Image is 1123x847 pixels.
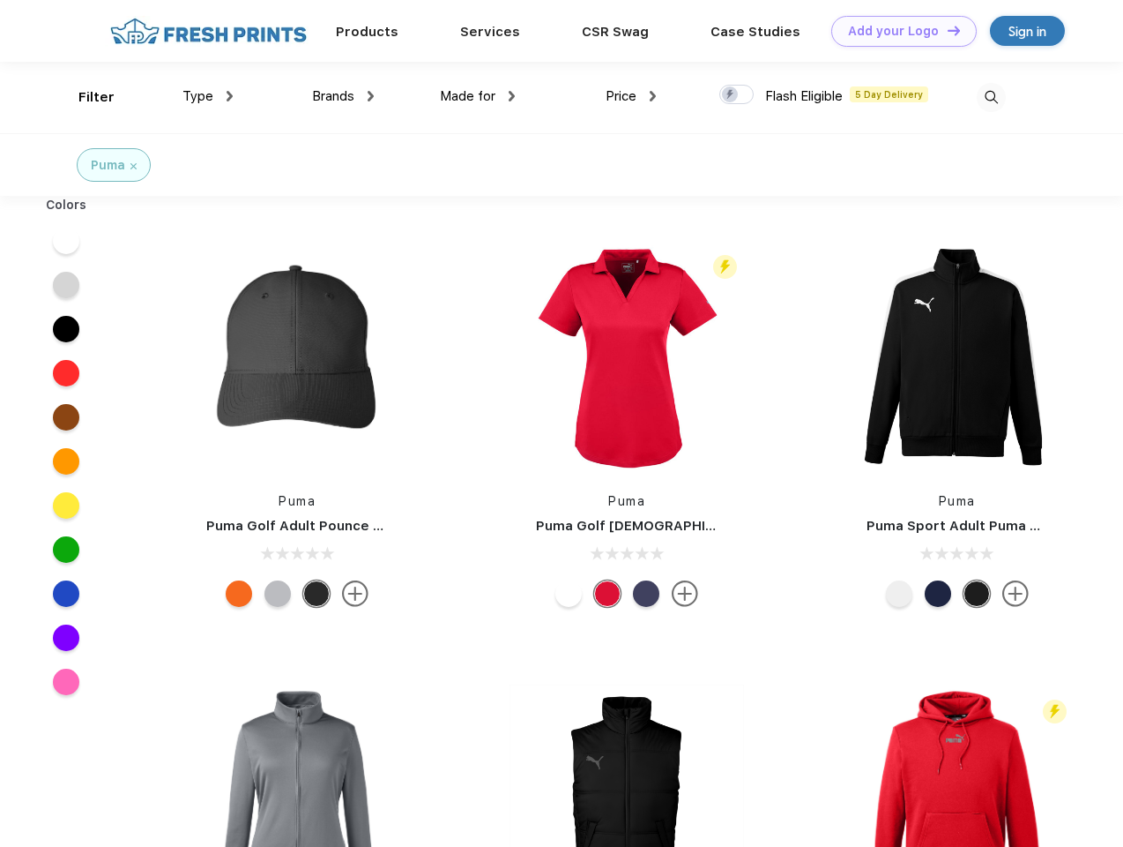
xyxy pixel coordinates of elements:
div: Filter [78,87,115,108]
div: Add your Logo [848,24,939,39]
img: dropdown.png [509,91,515,101]
img: dropdown.png [227,91,233,101]
span: Made for [440,88,495,104]
div: Bright White [555,581,582,607]
img: flash_active_toggle.svg [713,255,737,279]
img: more.svg [342,581,368,607]
div: White and Quiet Shade [886,581,912,607]
img: DT [948,26,960,35]
a: Puma [279,494,316,508]
div: Vibrant Orange [226,581,252,607]
img: dropdown.png [368,91,374,101]
div: Puma Black [303,581,330,607]
img: func=resize&h=266 [180,240,414,475]
img: more.svg [672,581,698,607]
img: func=resize&h=266 [509,240,744,475]
img: desktop_search.svg [977,83,1006,112]
a: Puma Golf [DEMOGRAPHIC_DATA]' Icon Golf Polo [536,518,863,534]
a: CSR Swag [582,24,649,40]
img: more.svg [1002,581,1029,607]
a: Products [336,24,398,40]
div: Peacoat [925,581,951,607]
img: func=resize&h=266 [840,240,1075,475]
a: Puma Golf Adult Pounce Adjustable Cap [206,518,476,534]
div: High Risk Red [594,581,621,607]
div: Puma Black [963,581,990,607]
img: fo%20logo%202.webp [105,16,312,47]
img: dropdown.png [650,91,656,101]
img: flash_active_toggle.svg [1043,700,1067,723]
div: Sign in [1008,21,1046,41]
span: Brands [312,88,354,104]
span: Type [182,88,213,104]
div: Colors [33,196,100,214]
span: Price [606,88,636,104]
div: Quarry [264,581,291,607]
span: 5 Day Delivery [850,86,928,102]
div: Puma [91,156,125,175]
span: Flash Eligible [765,88,843,104]
a: Services [460,24,520,40]
div: Peacoat [633,581,659,607]
a: Sign in [990,16,1065,46]
a: Puma [939,494,976,508]
img: filter_cancel.svg [130,163,137,169]
a: Puma [608,494,645,508]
